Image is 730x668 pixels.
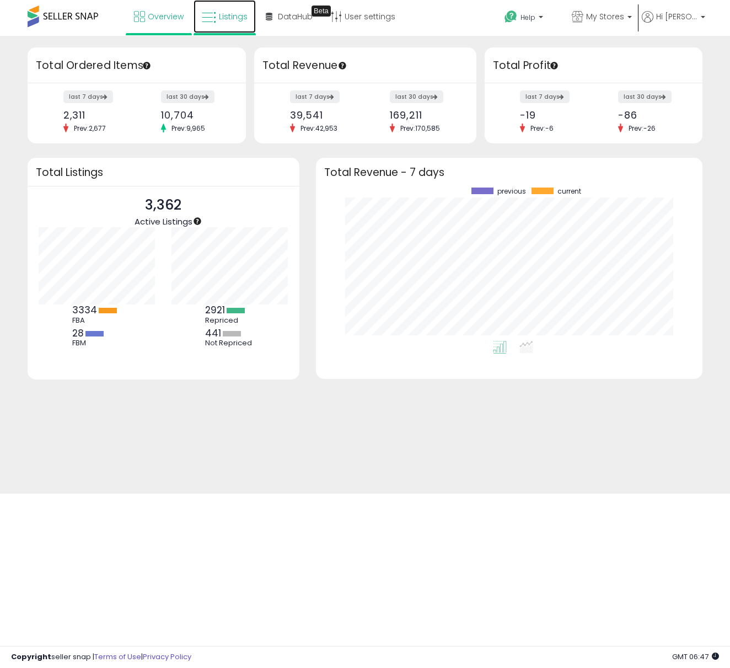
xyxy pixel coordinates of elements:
[68,124,111,133] span: Prev: 2,677
[142,61,152,71] div: Tooltip anchor
[520,109,585,121] div: -19
[63,109,128,121] div: 2,311
[656,11,697,22] span: Hi [PERSON_NAME]
[390,109,457,121] div: 169,211
[205,316,255,325] div: Repriced
[618,90,672,103] label: last 30 days
[262,58,468,73] h3: Total Revenue
[36,58,238,73] h3: Total Ordered Items
[642,11,705,36] a: Hi [PERSON_NAME]
[63,90,113,103] label: last 7 days
[72,327,84,340] b: 28
[520,90,570,103] label: last 7 days
[623,124,661,133] span: Prev: -26
[205,327,221,340] b: 441
[135,195,192,216] p: 3,362
[72,303,97,317] b: 3334
[586,11,624,22] span: My Stores
[205,339,255,348] div: Not Repriced
[72,316,122,325] div: FBA
[390,90,443,103] label: last 30 days
[493,58,695,73] h3: Total Profit
[290,109,357,121] div: 39,541
[525,124,559,133] span: Prev: -6
[148,11,184,22] span: Overview
[192,216,202,226] div: Tooltip anchor
[295,124,343,133] span: Prev: 42,953
[496,2,562,36] a: Help
[497,188,526,195] span: previous
[337,61,347,71] div: Tooltip anchor
[618,109,683,121] div: -86
[36,168,291,177] h3: Total Listings
[549,61,559,71] div: Tooltip anchor
[161,109,226,121] div: 10,704
[278,11,313,22] span: DataHub
[324,168,695,177] h3: Total Revenue - 7 days
[161,90,214,103] label: last 30 days
[72,339,122,348] div: FBM
[520,13,535,22] span: Help
[312,6,331,17] div: Tooltip anchor
[205,303,225,317] b: 2921
[504,10,518,24] i: Get Help
[557,188,581,195] span: current
[290,90,340,103] label: last 7 days
[219,11,248,22] span: Listings
[135,216,192,227] span: Active Listings
[166,124,211,133] span: Prev: 9,965
[395,124,445,133] span: Prev: 170,585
